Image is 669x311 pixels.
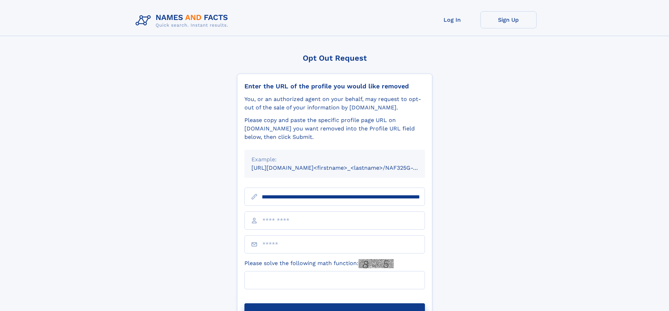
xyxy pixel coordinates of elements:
[244,82,425,90] div: Enter the URL of the profile you would like removed
[237,54,432,62] div: Opt Out Request
[251,155,418,164] div: Example:
[244,116,425,141] div: Please copy and paste the specific profile page URL on [DOMAIN_NAME] you want removed into the Pr...
[480,11,537,28] a: Sign Up
[251,164,438,171] small: [URL][DOMAIN_NAME]<firstname>_<lastname>/NAF325G-xxxxxxxx
[244,95,425,112] div: You, or an authorized agent on your behalf, may request to opt-out of the sale of your informatio...
[133,11,234,30] img: Logo Names and Facts
[244,259,394,268] label: Please solve the following math function:
[424,11,480,28] a: Log In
